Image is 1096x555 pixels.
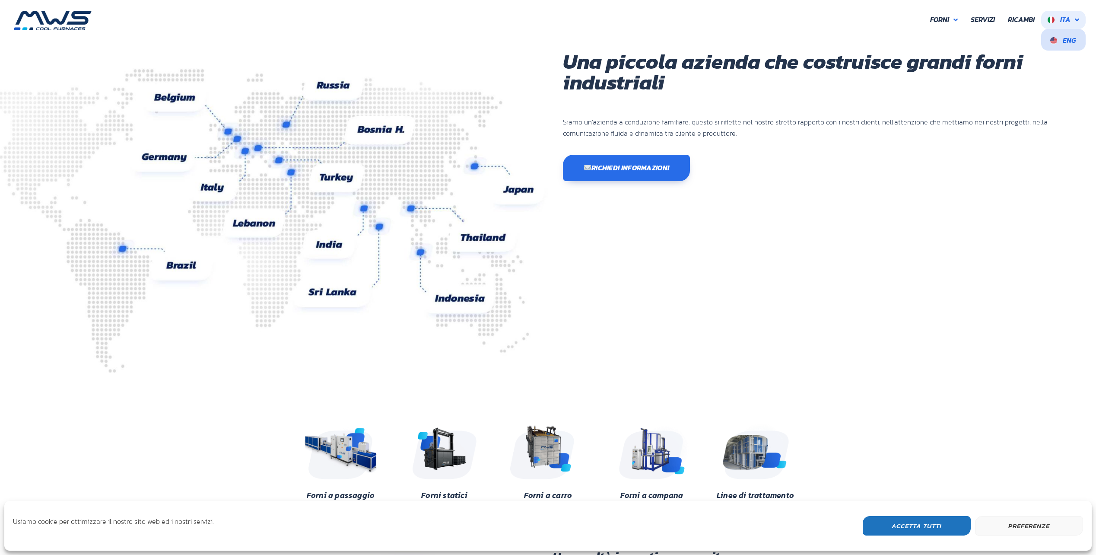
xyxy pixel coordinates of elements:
[930,14,949,26] span: Forni
[584,164,670,171] span: Richiedi informazioni
[1041,11,1086,29] a: Ita
[14,11,92,30] img: MWS s.r.l.
[1008,14,1035,26] span: Ricambi
[1041,29,1086,51] a: Eng
[863,516,971,536] button: Accetta Tutti
[924,11,964,29] a: Forni
[307,489,375,501] a: Forni a passaggio
[1063,35,1076,45] span: Eng
[964,11,1001,29] a: Servizi
[620,489,683,501] a: Forni a campana
[563,117,1081,139] p: Siamo un’azienda a conduzione familiare: questo si riflette nel nostro stretto rapporto con i nos...
[975,516,1083,536] button: Preferenze
[524,489,572,501] a: Forni a carro
[1001,11,1041,29] a: Ricambi
[584,164,591,171] img: ✉️
[421,489,467,501] a: Forni statici
[563,51,1081,92] h1: Una piccola azienda che costruisce grandi forni industriali
[563,155,690,181] a: ✉️Richiedi informazioni
[1060,14,1071,25] span: Ita
[971,14,995,26] span: Servizi
[13,516,214,533] div: Usiamo cookie per ottimizzare il nostro sito web ed i nostri servizi.
[717,489,794,501] a: Linee di trattamento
